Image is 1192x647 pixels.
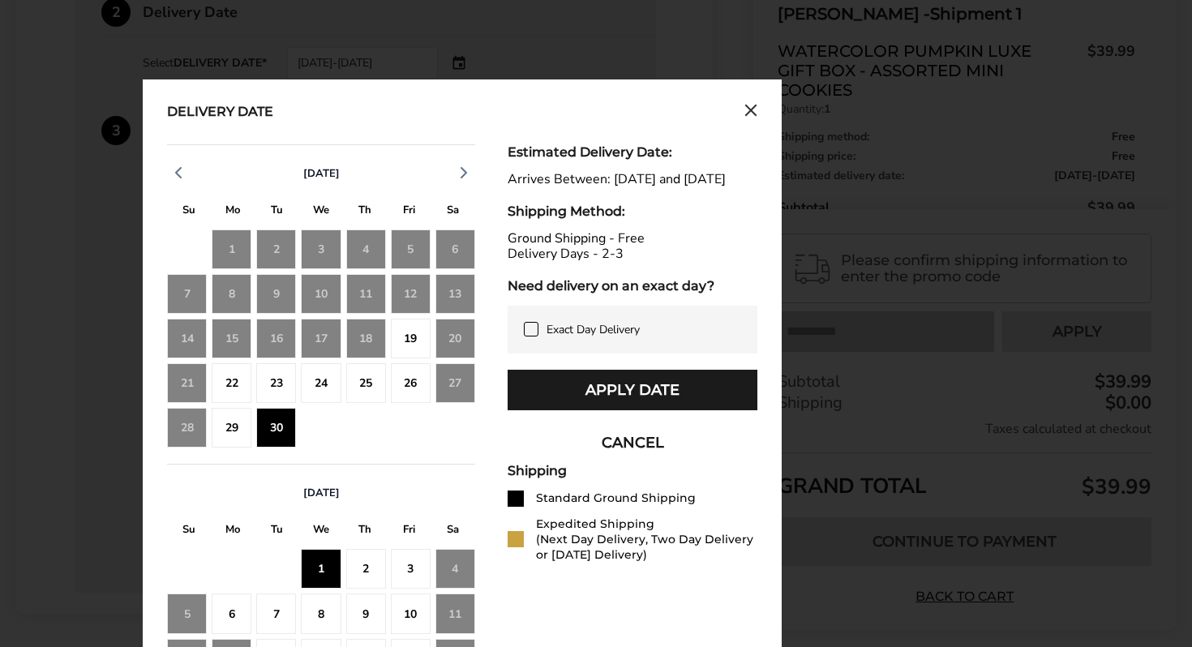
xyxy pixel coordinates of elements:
[211,519,255,544] div: M
[508,422,757,463] button: CANCEL
[387,519,431,544] div: F
[536,516,757,563] div: Expedited Shipping (Next Day Delivery, Two Day Delivery or [DATE] Delivery)
[343,519,387,544] div: T
[211,199,255,225] div: M
[167,104,273,122] div: Delivery Date
[508,231,757,262] div: Ground Shipping - Free Delivery Days - 2-3
[431,199,475,225] div: S
[547,322,640,337] span: Exact Day Delivery
[303,486,340,500] span: [DATE]
[508,172,757,187] div: Arrives Between: [DATE] and [DATE]
[343,199,387,225] div: T
[387,199,431,225] div: F
[297,486,346,500] button: [DATE]
[508,278,757,294] div: Need delivery on an exact day?
[299,519,343,544] div: W
[508,463,757,478] div: Shipping
[167,199,211,225] div: S
[508,370,757,410] button: Apply Date
[255,519,299,544] div: T
[431,519,475,544] div: S
[297,166,346,181] button: [DATE]
[744,104,757,122] button: Close calendar
[167,519,211,544] div: S
[299,199,343,225] div: W
[303,166,340,181] span: [DATE]
[536,491,696,506] div: Standard Ground Shipping
[508,204,757,219] div: Shipping Method:
[508,144,757,160] div: Estimated Delivery Date:
[255,199,299,225] div: T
